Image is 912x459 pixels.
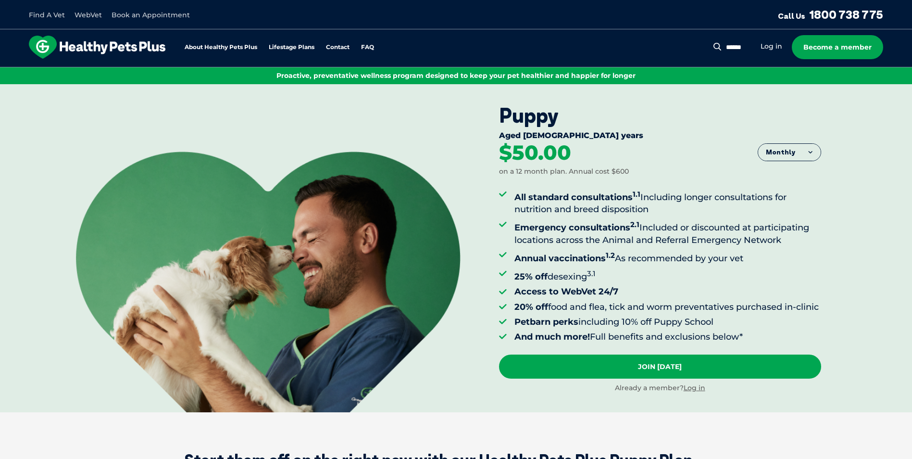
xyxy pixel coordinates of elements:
[514,331,590,342] strong: And much more!
[269,44,314,51] a: Lifestage Plans
[792,35,883,59] a: Become a member
[75,11,102,19] a: WebVet
[499,167,629,177] div: on a 12 month plan. Annual cost $600
[361,44,374,51] a: FAQ
[778,11,805,21] span: Call Us
[514,302,548,312] strong: 20% off
[778,7,883,22] a: Call Us1800 738 775
[514,192,640,203] strong: All standard consultations
[514,271,548,282] strong: 25% off
[499,142,571,164] div: $50.00
[514,268,821,283] li: desexing
[514,218,821,246] li: Included or discounted at participating locations across the Animal and Referral Emergency Network
[712,42,724,51] button: Search
[276,71,636,80] span: Proactive, preventative wellness program designed to keep your pet healthier and happier for longer
[514,249,821,265] li: As recommended by your vet
[587,269,596,278] sup: 3.1
[514,286,618,297] strong: Access to WebVet 24/7
[499,131,821,142] div: Aged [DEMOGRAPHIC_DATA] years
[630,220,639,229] sup: 2.1
[514,222,639,233] strong: Emergency consultations
[185,44,257,51] a: About Healthy Pets Plus
[29,11,65,19] a: Find A Vet
[326,44,350,51] a: Contact
[29,36,165,59] img: hpp-logo
[606,251,615,260] sup: 1.2
[514,188,821,216] li: Including longer consultations for nutrition and breed disposition
[514,316,821,328] li: including 10% off Puppy School
[514,331,821,343] li: Full benefits and exclusions below*
[514,253,615,264] strong: Annual vaccinations
[514,301,821,313] li: food and flea, tick and worm preventatives purchased in-clinic
[684,383,705,392] a: Log in
[499,355,821,379] a: Join [DATE]
[76,152,461,412] img: <br /> <b>Warning</b>: Undefined variable $title in <b>/var/www/html/current/codepool/wp-content/...
[499,383,821,393] div: Already a member?
[112,11,190,19] a: Book an Appointment
[499,103,821,127] div: Puppy
[514,317,578,327] strong: Petbarn perks
[758,144,821,161] button: Monthly
[761,42,782,51] a: Log in
[633,190,640,199] sup: 1.1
